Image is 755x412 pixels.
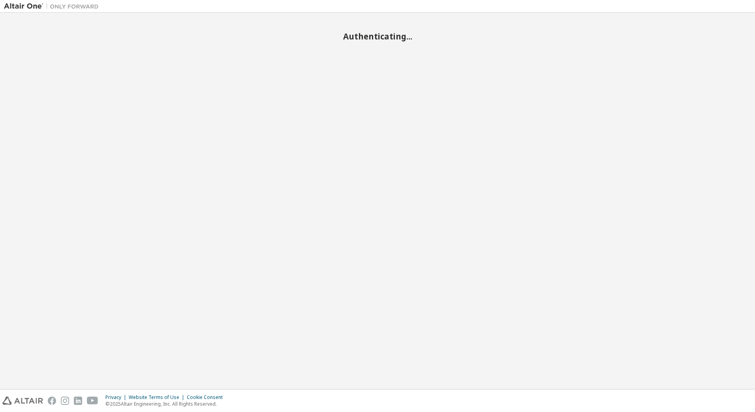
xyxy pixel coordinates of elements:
img: linkedin.svg [74,397,82,405]
img: youtube.svg [87,397,98,405]
img: facebook.svg [48,397,56,405]
p: © 2025 Altair Engineering, Inc. All Rights Reserved. [105,401,227,407]
div: Cookie Consent [187,394,227,401]
div: Privacy [105,394,129,401]
img: Altair One [4,2,103,10]
div: Website Terms of Use [129,394,187,401]
img: altair_logo.svg [2,397,43,405]
img: instagram.svg [61,397,69,405]
h2: Authenticating... [4,31,751,41]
